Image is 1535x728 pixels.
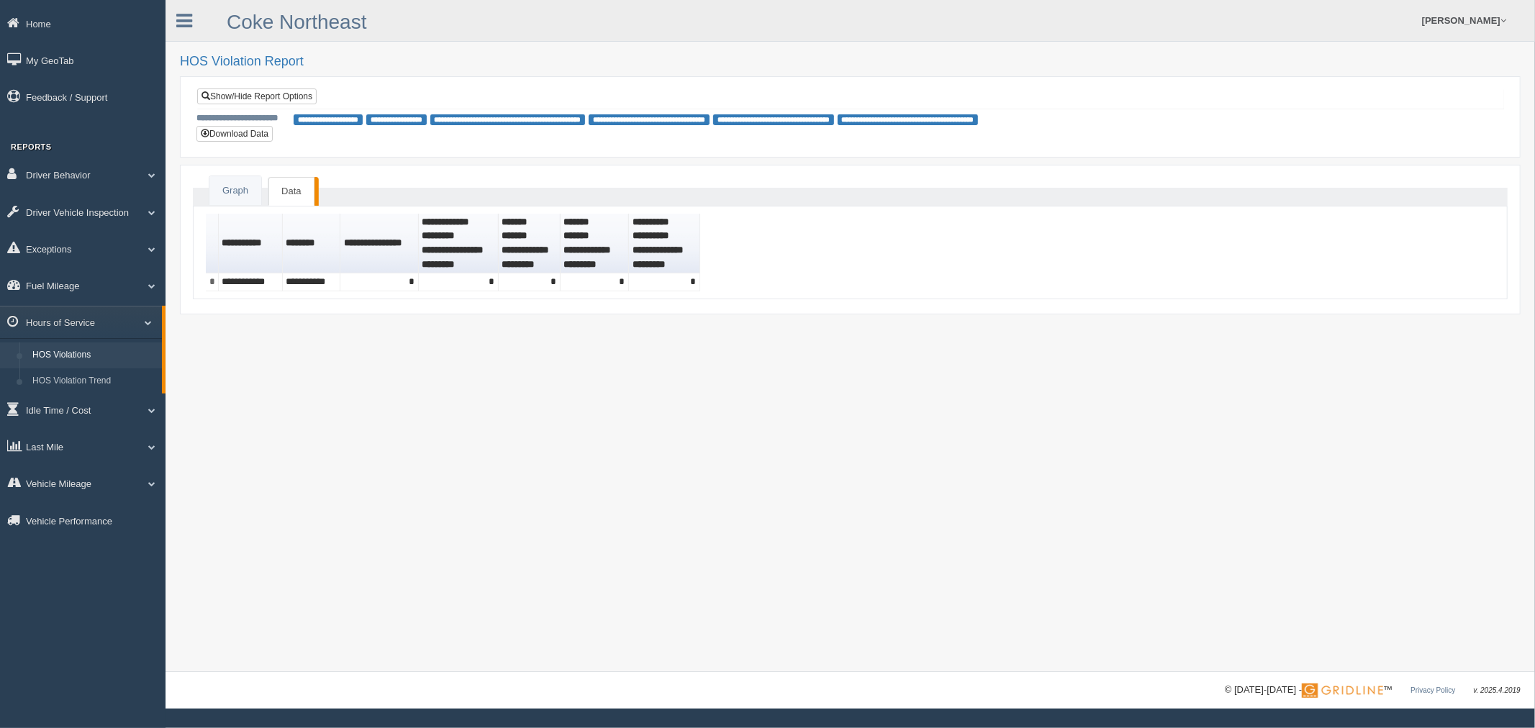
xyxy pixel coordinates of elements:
div: © [DATE]-[DATE] - ™ [1225,683,1521,698]
a: Data [268,177,314,206]
a: Graph [209,176,261,206]
button: Download Data [196,126,273,142]
th: Sort column [419,214,499,273]
span: v. 2025.4.2019 [1474,686,1521,694]
th: Sort column [499,214,561,273]
th: Sort column [629,214,700,273]
a: Coke Northeast [227,11,367,33]
a: HOS Violation Trend [26,368,162,394]
a: Privacy Policy [1411,686,1455,694]
a: HOS Violations [26,342,162,368]
th: Sort column [219,214,283,273]
th: Sort column [340,214,418,273]
th: Sort column [561,214,630,273]
h2: HOS Violation Report [180,55,1521,69]
th: Sort column [283,214,341,273]
img: Gridline [1302,683,1383,698]
a: Show/Hide Report Options [197,88,317,104]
